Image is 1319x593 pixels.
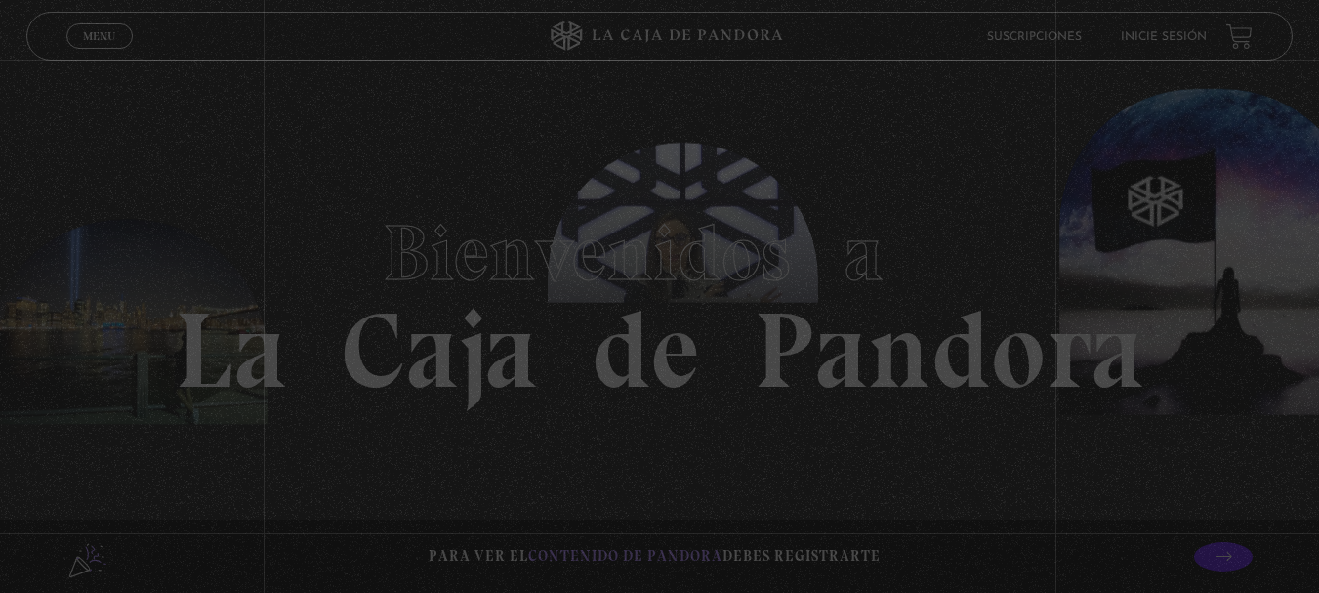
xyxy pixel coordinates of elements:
span: Bienvenidos a [383,206,937,300]
h1: La Caja de Pandora [175,190,1144,404]
span: Menu [83,30,115,42]
a: Inicie sesión [1121,31,1207,43]
span: contenido de Pandora [528,547,722,565]
span: Cerrar [76,47,122,61]
a: View your shopping cart [1226,23,1253,50]
a: Suscripciones [987,31,1082,43]
p: Para ver el debes registrarte [429,543,881,570]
